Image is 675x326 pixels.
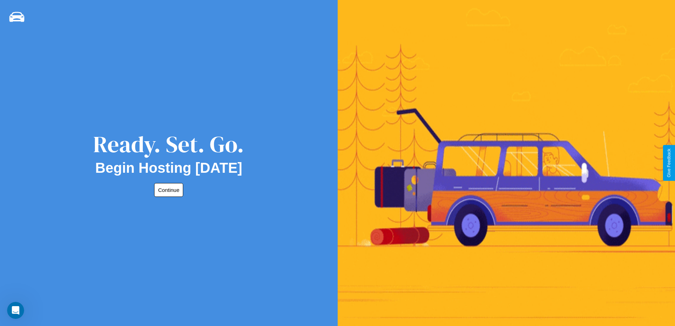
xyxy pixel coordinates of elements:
div: Give Feedback [666,149,671,177]
button: Continue [154,183,183,197]
h2: Begin Hosting [DATE] [95,160,242,176]
div: Ready. Set. Go. [93,128,244,160]
iframe: Intercom live chat [7,302,24,319]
